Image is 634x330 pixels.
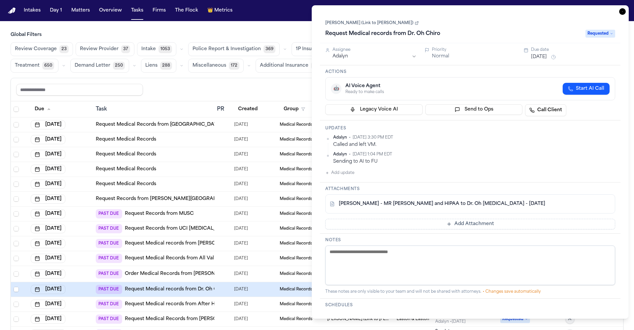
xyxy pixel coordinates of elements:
[69,5,92,16] button: Matters
[8,8,16,14] a: Home
[193,62,226,69] span: Miscellaneous
[292,42,344,56] button: 1P Insurance287
[11,59,58,73] button: Treatment650
[256,59,322,73] button: Additional Insurance0
[42,62,54,70] span: 650
[483,290,541,294] span: • Changes save automatically
[325,186,615,192] h3: Attachments
[349,152,351,157] span: •
[172,5,201,16] button: The Flock
[333,152,347,157] span: Adalyn
[325,238,615,243] h3: Notes
[128,5,146,16] button: Tasks
[113,62,125,70] span: 250
[325,303,615,308] h3: Schedules
[260,62,308,69] span: Additional Insurance
[8,8,16,14] img: Finch Logo
[333,142,615,148] div: Called and left VM.
[345,83,384,89] div: AI Voice Agent
[80,46,119,52] span: Review Provider
[325,69,615,75] h3: Actions
[323,28,443,39] h1: Request Medical records from Dr. Oh Chiro
[296,46,325,52] span: 1P Insurance
[188,42,280,56] button: Police Report & Investigation369
[21,5,43,16] button: Intakes
[576,85,604,92] span: Start AI Call
[158,45,172,53] span: 1053
[59,45,69,53] span: 23
[229,62,239,70] span: 172
[264,45,275,53] span: 369
[76,42,134,56] button: Review Provider37
[353,135,393,140] span: [DATE] 3:30 PM EDT
[325,104,423,115] button: Legacy Voice AI
[425,104,523,115] button: Send to Ops
[333,47,417,52] div: Assignee
[334,85,339,92] span: 🤖
[345,89,384,95] div: Ready to make calls
[145,62,158,69] span: Liens
[150,5,168,16] button: Firms
[349,135,351,140] span: •
[325,20,419,26] a: [PERSON_NAME] (Link to [PERSON_NAME])
[353,152,392,157] span: [DATE] 1:04 PM EDT
[585,30,615,38] span: Requested
[141,59,176,73] button: Liens288
[333,158,615,165] div: Sending to AI to FU
[205,5,235,16] button: crownMetrics
[311,62,318,70] span: 0
[525,104,566,116] a: Call Client
[15,62,40,69] span: Treatment
[193,46,261,52] span: Police Report & Investigation
[137,42,176,56] button: Intake1053
[160,62,172,70] span: 288
[325,169,354,177] button: Add update
[339,201,545,207] a: [PERSON_NAME] - MR [PERSON_NAME] and HIPAA to Dr. Oh [MEDICAL_DATA] - [DATE]
[75,62,110,69] span: Demand Letter
[141,46,156,52] span: Intake
[549,53,557,61] button: Snooze task
[188,59,244,73] button: Miscellaneous172
[325,219,615,229] button: Add Attachment
[11,32,623,38] h3: Global Filters
[531,47,615,52] div: Due date
[325,126,615,131] h3: Updates
[325,311,615,321] button: Schedule Voice AI Call
[96,5,124,16] button: Overview
[121,45,130,53] span: 37
[432,53,449,60] button: Normal
[432,47,516,52] div: Priority
[333,135,347,140] span: Adalyn
[70,59,129,73] button: Demand Letter250
[15,46,57,52] span: Review Coverage
[531,54,547,60] button: [DATE]
[11,42,73,56] button: Review Coverage23
[47,5,65,16] button: Day 1
[563,83,610,95] button: Start AI Call
[325,289,615,294] div: These notes are only visible to your team and will not be shared with attorneys.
